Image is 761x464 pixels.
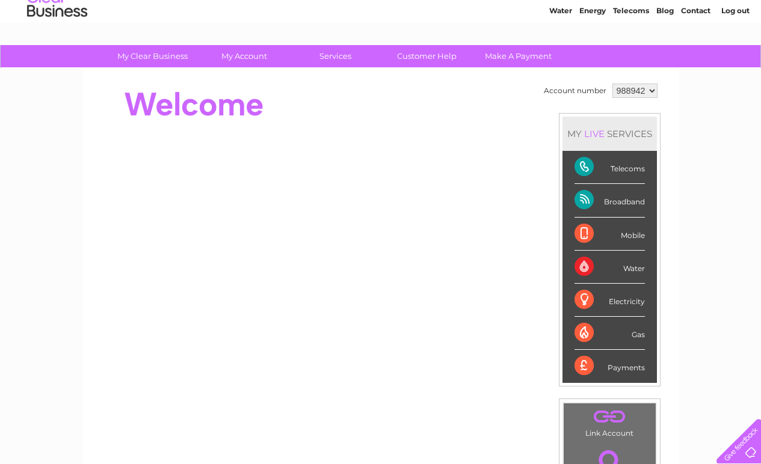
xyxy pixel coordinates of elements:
[286,45,385,67] a: Services
[469,45,568,67] a: Make A Payment
[575,151,645,184] div: Telecoms
[721,51,750,60] a: Log out
[575,218,645,251] div: Mobile
[26,31,88,68] img: logo.png
[613,51,649,60] a: Telecoms
[562,117,657,151] div: MY SERVICES
[534,6,617,21] a: 0333 014 3131
[194,45,294,67] a: My Account
[575,317,645,350] div: Gas
[656,51,674,60] a: Blog
[563,403,656,441] td: Link Account
[377,45,476,67] a: Customer Help
[549,51,572,60] a: Water
[575,284,645,317] div: Electricity
[575,184,645,217] div: Broadband
[97,7,665,58] div: Clear Business is a trading name of Verastar Limited (registered in [GEOGRAPHIC_DATA] No. 3667643...
[567,406,653,427] a: .
[103,45,202,67] a: My Clear Business
[541,81,609,101] td: Account number
[681,51,710,60] a: Contact
[575,251,645,284] div: Water
[582,128,607,139] div: LIVE
[579,51,606,60] a: Energy
[575,350,645,382] div: Payments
